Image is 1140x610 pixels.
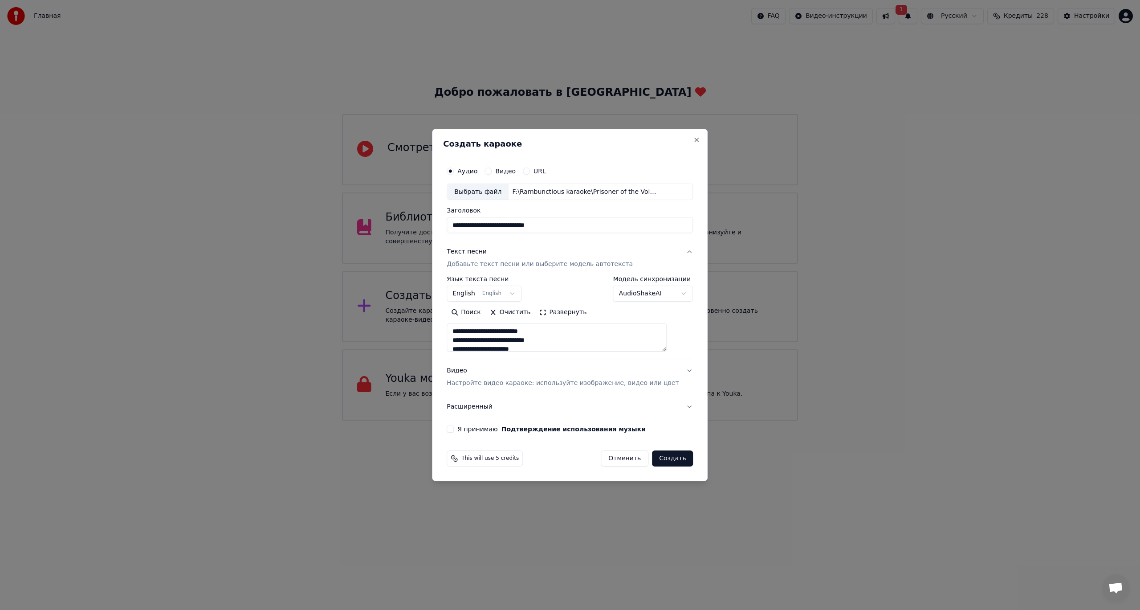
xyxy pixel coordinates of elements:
[447,208,693,214] label: Заголовок
[495,168,516,174] label: Видео
[447,367,679,388] div: Видео
[485,306,535,320] button: Очистить
[447,276,693,359] div: Текст песниДобавьте текст песни или выберите модель автотекста
[533,168,546,174] label: URL
[447,379,679,388] p: Настройте видео караоке: используйте изображение, видео или цвет
[535,306,591,320] button: Развернуть
[447,184,509,200] div: Выбрать файл
[461,455,519,462] span: This will use 5 credits
[443,140,696,148] h2: Создать караоке
[447,395,693,418] button: Расширенный
[501,426,646,432] button: Я принимаю
[447,260,633,269] p: Добавьте текст песни или выберите модель автотекста
[447,276,521,282] label: Язык текста песни
[457,426,646,432] label: Я принимаю
[457,168,477,174] label: Аудио
[613,276,693,282] label: Модель синхронизации
[447,248,487,257] div: Текст песни
[601,450,648,467] button: Отменить
[447,241,693,276] button: Текст песниДобавьте текст песни или выберите модель автотекста
[447,360,693,395] button: ВидеоНастройте видео караоке: используйте изображение, видео или цвет
[652,450,693,467] button: Создать
[509,188,660,197] div: F:\Rambunctious karaoke\Prisoner of the Void\Iron Savior - Prisoner Of The Void.mp3
[447,306,485,320] button: Поиск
